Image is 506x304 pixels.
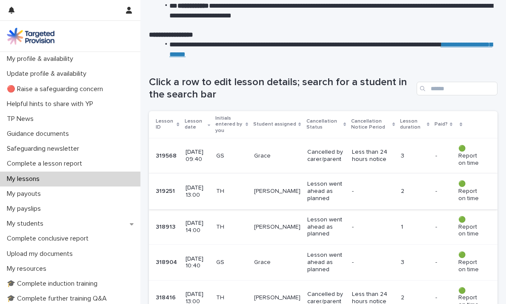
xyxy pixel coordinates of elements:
[156,186,177,195] p: 319251
[3,160,89,168] p: Complete a lesson report
[185,117,206,132] p: Lesson date
[216,259,247,266] p: GS
[3,190,48,198] p: My payouts
[306,117,341,132] p: Cancellation Status
[3,100,100,108] p: Helpful hints to share with YP
[186,255,210,270] p: [DATE] 10:40
[149,245,497,280] tr: 318904318904 [DATE] 10:40GSGraceLesson went ahead as planned-3-- 🟢 Report on time
[254,188,300,195] p: [PERSON_NAME]
[254,259,300,266] p: Grace
[186,149,210,163] p: [DATE] 09:40
[216,188,247,195] p: TH
[307,252,345,273] p: Lesson went ahead as planned
[156,257,179,266] p: 318904
[458,145,484,166] p: 🟢 Report on time
[156,151,178,160] p: 319568
[149,138,497,174] tr: 319568319568 [DATE] 09:40GSGraceCancelled by carer/parentLess than 24 hours notice3-- 🟢 Report on...
[3,250,80,258] p: Upload my documents
[458,181,484,202] p: 🟢 Report on time
[186,184,210,199] p: [DATE] 13:00
[3,205,48,213] p: My payslips
[352,188,394,195] p: -
[351,117,390,132] p: Cancellation Notice Period
[156,293,177,301] p: 318416
[435,151,439,160] p: -
[3,220,50,228] p: My students
[3,85,110,93] p: 🔴 Raise a safeguarding concern
[3,295,114,303] p: 🎓 Complete further training Q&A
[149,174,497,209] tr: 319251319251 [DATE] 13:00TH[PERSON_NAME]Lesson went ahead as planned-2-- 🟢 Report on time
[307,149,345,163] p: Cancelled by carer/parent
[254,224,300,231] p: [PERSON_NAME]
[352,224,394,231] p: -
[3,265,53,273] p: My resources
[149,209,497,244] tr: 318913318913 [DATE] 14:00TH[PERSON_NAME]Lesson went ahead as planned-1-- 🟢 Report on time
[216,224,247,231] p: TH
[400,117,425,132] p: Lesson duration
[3,70,93,78] p: Update profile & availability
[254,294,300,301] p: [PERSON_NAME]
[307,216,345,238] p: Lesson went ahead as planned
[3,235,95,243] p: Complete conclusive report
[3,145,86,153] p: Safeguarding newsletter
[3,55,80,63] p: My profile & availability
[149,76,413,101] h1: Click a row to edit lesson details; search for a student in the search bar
[458,252,484,273] p: 🟢 Report on time
[401,188,429,195] p: 2
[3,280,104,288] p: 🎓 Complete induction training
[253,120,296,129] p: Student assigned
[7,28,54,45] img: M5nRWzHhSzIhMunXDL62
[435,120,448,129] p: Paid?
[3,115,40,123] p: TP News
[352,149,394,163] p: Less than 24 hours notice
[435,257,439,266] p: -
[401,224,429,231] p: 1
[3,130,76,138] p: Guidance documents
[307,181,345,202] p: Lesson went ahead as planned
[156,222,177,231] p: 318913
[216,294,247,301] p: TH
[417,82,497,95] input: Search
[3,175,46,183] p: My lessons
[156,117,174,132] p: Lesson ID
[435,186,439,195] p: -
[401,259,429,266] p: 3
[401,294,429,301] p: 2
[352,259,394,266] p: -
[458,216,484,238] p: 🟢 Report on time
[401,152,429,160] p: 3
[186,220,210,234] p: [DATE] 14:00
[215,114,243,135] p: Initials entered by you
[216,152,247,160] p: GS
[435,293,439,301] p: -
[254,152,300,160] p: Grace
[435,222,439,231] p: -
